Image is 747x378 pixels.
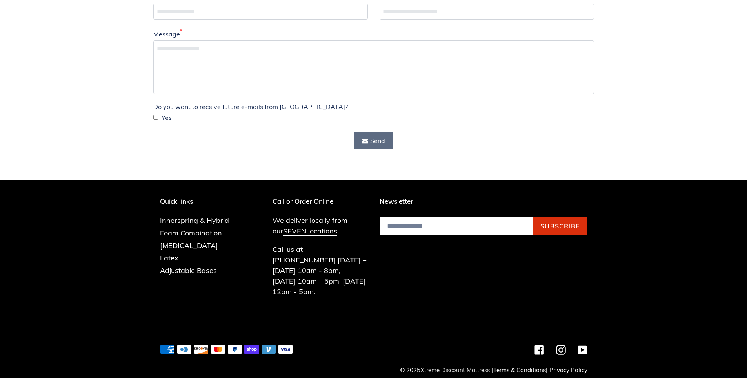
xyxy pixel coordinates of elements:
[354,132,393,149] button: Send
[153,115,158,120] input: Yes
[153,29,182,39] label: Message
[160,216,229,225] a: Innerspring & Hybrid
[160,228,222,237] a: Foam Combination
[273,197,368,205] p: Call or Order Online
[283,226,337,236] a: SEVEN locations
[160,253,178,262] a: Latex
[533,217,587,235] button: Subscribe
[400,366,490,374] small: © 2025
[153,102,348,111] label: Do you want to receive future e-mails from [GEOGRAPHIC_DATA]?
[160,197,241,205] p: Quick links
[162,113,172,122] span: Yes
[273,215,368,236] p: We deliver locally from our .
[380,217,533,235] input: Email address
[493,366,546,374] a: Terms & Conditions
[549,366,587,374] a: Privacy Policy
[420,366,490,374] a: Xtreme Discount Mattress
[380,197,587,205] p: Newsletter
[540,222,580,230] span: Subscribe
[492,366,547,374] small: | |
[160,266,217,275] a: Adjustable Bases
[160,241,218,250] a: [MEDICAL_DATA]
[273,244,368,297] p: Call us at [PHONE_NUMBER] [DATE] – [DATE] 10am - 8pm, [DATE] 10am – 5pm, [DATE] 12pm - 5pm.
